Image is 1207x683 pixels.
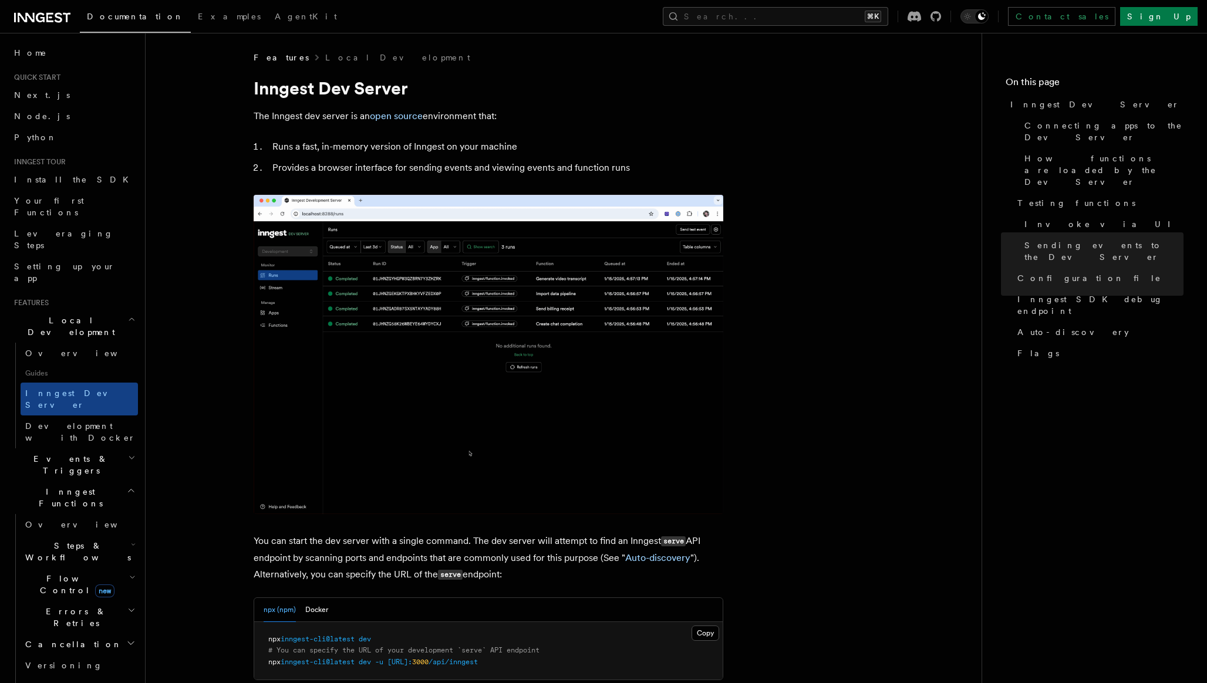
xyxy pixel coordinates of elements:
span: Features [254,52,309,63]
li: Runs a fast, in-memory version of Inngest on your machine [269,138,723,155]
a: Sending events to the Dev Server [1020,235,1184,268]
kbd: ⌘K [865,11,881,22]
a: Invoke via UI [1020,214,1184,235]
span: Inngest tour [9,157,66,167]
a: open source [370,110,423,121]
a: Connecting apps to the Dev Server [1020,115,1184,148]
span: Local Development [9,315,128,338]
a: Overview [21,343,138,364]
span: Configuration file [1017,272,1161,284]
a: Python [9,127,138,148]
code: serve [661,536,686,546]
span: Sending events to the Dev Server [1024,239,1184,263]
a: How functions are loaded by the Dev Server [1020,148,1184,192]
span: Next.js [14,90,70,100]
span: /api/inngest [429,658,478,666]
span: Leveraging Steps [14,229,113,250]
button: Flow Controlnew [21,568,138,601]
span: How functions are loaded by the Dev Server [1024,153,1184,188]
span: Overview [25,349,146,358]
span: Node.js [14,111,70,121]
span: dev [359,635,371,643]
img: Dev Server Demo [254,195,723,514]
a: AgentKit [268,4,344,32]
a: Auto-discovery [1013,322,1184,343]
span: Events & Triggers [9,453,128,476]
a: Testing functions [1013,192,1184,214]
span: Python [14,133,57,142]
a: Development with Docker [21,415,138,448]
span: Cancellation [21,638,122,650]
span: Examples [198,12,261,21]
a: Node.js [9,106,138,127]
a: Inngest SDK debug endpoint [1013,289,1184,322]
p: You can start the dev server with a single command. The dev server will attempt to find an Innges... [254,533,723,583]
span: Auto-discovery [1017,326,1129,338]
span: Errors & Retries [21,606,127,629]
span: Overview [25,520,146,529]
a: Inngest Dev Server [1006,94,1184,115]
span: Install the SDK [14,175,136,184]
button: Inngest Functions [9,481,138,514]
span: Home [14,47,47,59]
h4: On this page [1006,75,1184,94]
div: Local Development [9,343,138,448]
span: [URL]: [387,658,412,666]
button: Events & Triggers [9,448,138,481]
code: serve [438,570,463,580]
span: Features [9,298,49,307]
a: Home [9,42,138,63]
span: 3000 [412,658,429,666]
a: Documentation [80,4,191,33]
span: Versioning [25,661,103,670]
span: Inngest Functions [9,486,127,509]
a: Next.js [9,84,138,106]
span: npx [268,658,281,666]
button: Docker [305,598,328,622]
a: Leveraging Steps [9,223,138,256]
button: Steps & Workflows [21,535,138,568]
span: Guides [21,364,138,383]
span: Inngest Dev Server [1010,99,1179,110]
button: Toggle dark mode [960,9,989,23]
span: Quick start [9,73,60,82]
span: Flags [1017,347,1059,359]
span: Inngest SDK debug endpoint [1017,293,1184,317]
button: Cancellation [21,634,138,655]
a: Flags [1013,343,1184,364]
a: Install the SDK [9,169,138,190]
button: Local Development [9,310,138,343]
a: Examples [191,4,268,32]
button: Search...⌘K [663,7,888,26]
a: Overview [21,514,138,535]
h1: Inngest Dev Server [254,77,723,99]
button: Copy [692,625,719,641]
a: Contact sales [1008,7,1115,26]
button: npx (npm) [264,598,296,622]
span: Development with Docker [25,421,136,442]
span: dev [359,658,371,666]
a: Inngest Dev Server [21,383,138,415]
span: new [95,584,114,597]
span: Invoke via UI [1024,218,1181,230]
span: Connecting apps to the Dev Server [1024,120,1184,143]
a: Local Development [325,52,470,63]
a: Auto-discovery [625,552,690,563]
span: inngest-cli@latest [281,658,355,666]
span: AgentKit [275,12,337,21]
span: inngest-cli@latest [281,635,355,643]
span: Your first Functions [14,196,84,217]
span: Setting up your app [14,262,115,283]
span: Documentation [87,12,184,21]
a: Your first Functions [9,190,138,223]
p: The Inngest dev server is an environment that: [254,108,723,124]
li: Provides a browser interface for sending events and viewing events and function runs [269,160,723,176]
button: Errors & Retries [21,601,138,634]
a: Configuration file [1013,268,1184,289]
span: Testing functions [1017,197,1135,209]
span: Steps & Workflows [21,540,131,563]
span: Flow Control [21,573,129,596]
a: Versioning [21,655,138,676]
span: npx [268,635,281,643]
span: -u [375,658,383,666]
